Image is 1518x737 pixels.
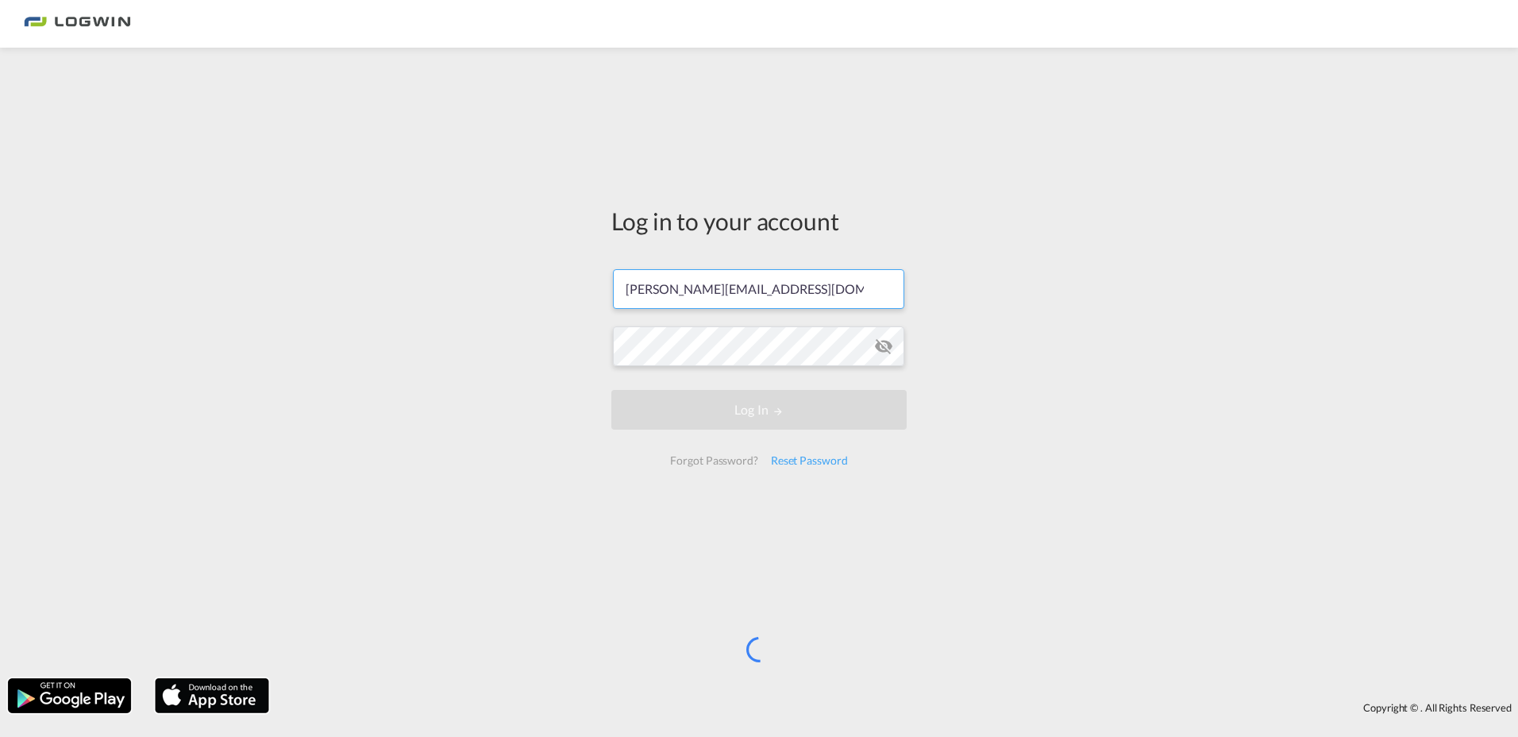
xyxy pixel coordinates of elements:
[277,694,1518,721] div: Copyright © . All Rights Reserved
[611,204,907,237] div: Log in to your account
[765,446,854,475] div: Reset Password
[6,677,133,715] img: google.png
[153,677,271,715] img: apple.png
[613,269,904,309] input: Enter email/phone number
[664,446,764,475] div: Forgot Password?
[874,337,893,356] md-icon: icon-eye-off
[24,6,131,42] img: bc73a0e0d8c111efacd525e4c8ad7d32.png
[611,390,907,430] button: LOGIN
